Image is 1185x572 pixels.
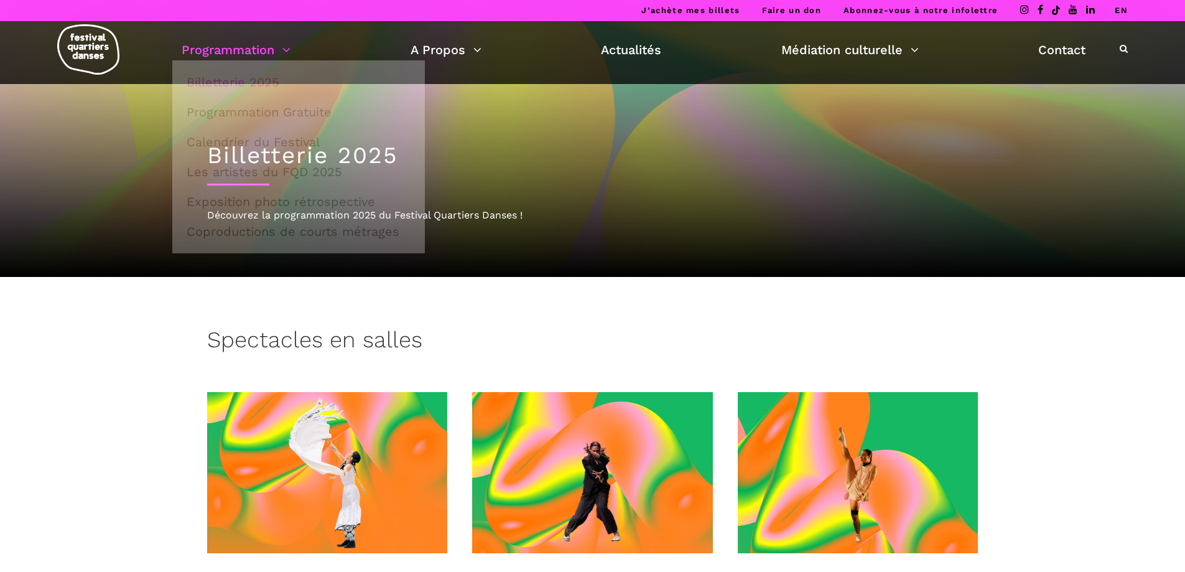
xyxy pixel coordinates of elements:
[1038,39,1085,60] a: Contact
[207,142,978,169] h1: Billetterie 2025
[179,217,418,246] a: Coproductions de courts métrages
[411,39,481,60] a: A Propos
[179,157,418,186] a: Les artistes du FQD 2025
[179,187,418,216] a: Exposition photo rétrospective
[182,39,290,60] a: Programmation
[762,6,821,15] a: Faire un don
[179,128,418,156] a: Calendrier du Festival
[207,207,978,223] div: Découvrez la programmation 2025 du Festival Quartiers Danses !
[179,68,418,96] a: Billetterie 2025
[179,98,418,126] a: Programmation Gratuite
[843,6,998,15] a: Abonnez-vous à notre infolettre
[641,6,740,15] a: J’achète mes billets
[207,327,422,358] h3: Spectacles en salles
[1115,6,1128,15] a: EN
[781,39,919,60] a: Médiation culturelle
[57,24,119,75] img: logo-fqd-med
[601,39,661,60] a: Actualités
